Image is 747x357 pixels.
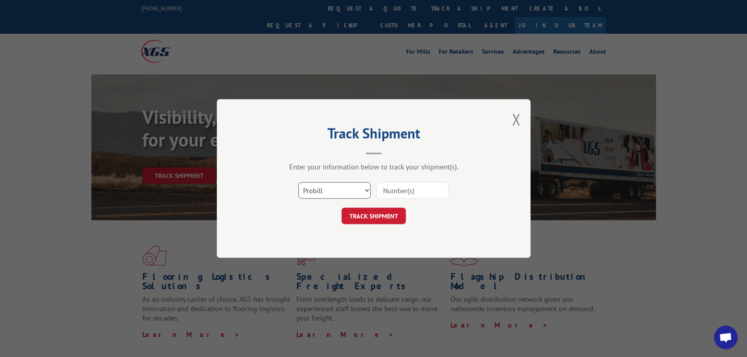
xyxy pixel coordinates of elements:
button: TRACK SHIPMENT [342,208,406,224]
button: Close modal [512,109,521,130]
h2: Track Shipment [256,128,491,143]
div: Open chat [714,326,738,349]
div: Enter your information below to track your shipment(s). [256,162,491,171]
input: Number(s) [376,182,449,199]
